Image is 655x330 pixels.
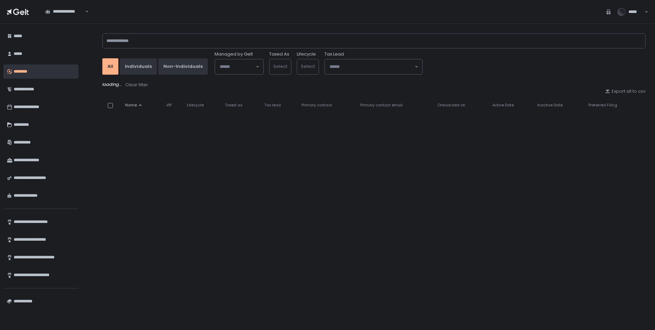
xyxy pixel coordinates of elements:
div: Search for option [325,59,422,74]
span: Active Date [492,103,514,108]
input: Search for option [220,63,255,70]
input: Search for option [330,63,414,70]
input: Search for option [84,8,85,15]
div: All [107,63,113,70]
span: Inactive Date [537,103,563,108]
span: Onboarded on [437,103,465,108]
span: Preferred Filing [588,103,617,108]
div: Search for option [41,4,89,19]
span: VIP [166,103,172,108]
span: Lifecycle [187,103,204,108]
div: loading... [102,81,645,88]
button: Individuals [120,58,157,75]
span: Name [125,103,137,108]
span: Primary contact email [360,103,403,108]
span: Select [301,63,315,70]
span: Tax Lead [324,51,344,57]
button: Export all to csv [605,88,645,94]
span: Primary contact [302,103,332,108]
div: Individuals [125,63,152,70]
span: Managed by Gelt [215,51,253,57]
div: Search for option [215,59,263,74]
span: Select [273,63,287,70]
span: Taxed as [225,103,243,108]
button: Non-Individuals [158,58,208,75]
span: Tax lead [264,103,281,108]
button: All [102,58,118,75]
label: Taxed As [269,51,289,57]
button: Clear filter [125,81,148,88]
div: Non-Individuals [163,63,203,70]
label: Lifecycle [297,51,316,57]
